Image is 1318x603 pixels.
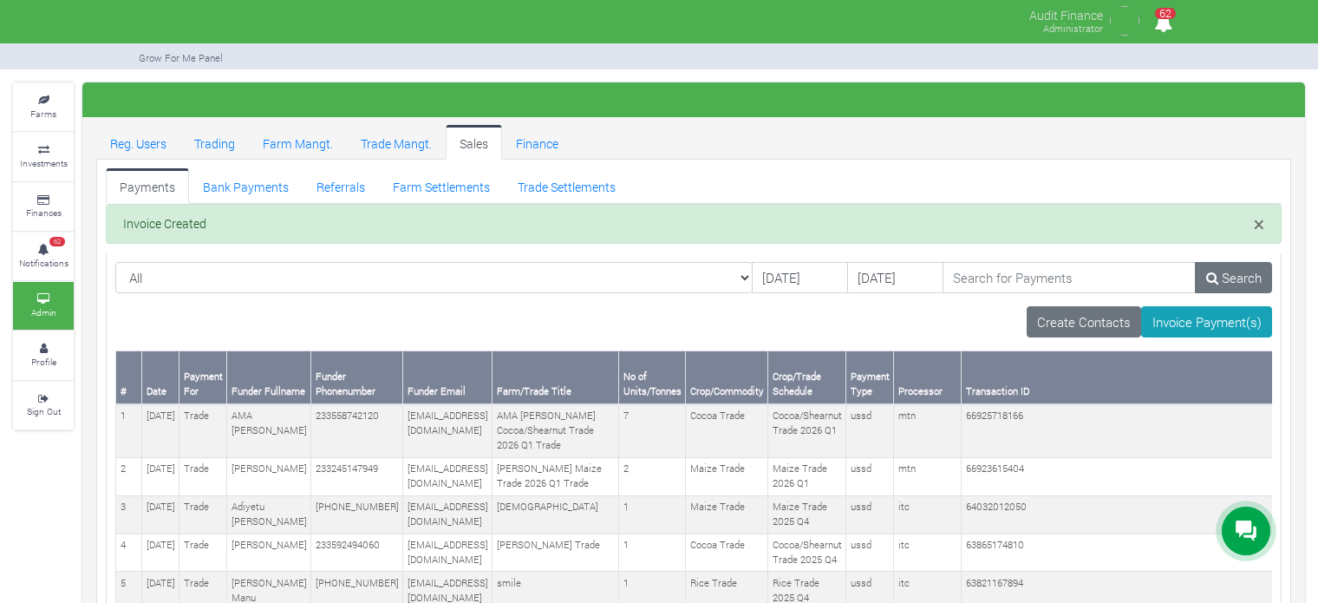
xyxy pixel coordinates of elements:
[504,168,630,203] a: Trade Settlements
[686,351,768,403] th: Crop/Commodity
[894,351,962,403] th: Processor
[303,168,379,203] a: Referrals
[19,257,69,269] small: Notifications
[943,262,1197,293] input: Search for Payments
[30,108,56,120] small: Farms
[26,206,62,219] small: Finances
[1029,3,1103,24] p: Audit Finance
[1043,22,1103,35] small: Administrator
[142,457,179,495] td: [DATE]
[227,404,311,457] td: AMA [PERSON_NAME]
[138,3,147,38] img: growforme image
[846,495,894,534] td: ussd
[446,125,502,160] a: Sales
[116,457,142,495] td: 2
[142,404,179,457] td: [DATE]
[1254,211,1264,237] span: ×
[116,351,142,403] th: #
[139,51,223,64] small: Grow For Me Panel
[27,405,61,417] small: Sign Out
[179,534,227,572] td: Trade
[1107,3,1142,38] img: growforme image
[1027,306,1142,338] a: Create Contacts
[894,495,962,534] td: itc
[894,534,962,572] td: itc
[403,457,493,495] td: [EMAIL_ADDRESS][DOMAIN_NAME]
[686,404,768,457] td: Cocoa Trade
[619,495,686,534] td: 1
[768,534,846,572] td: Cocoa/Shearnut Trade 2025 Q4
[142,534,179,572] td: [DATE]
[311,495,403,534] td: [PHONE_NUMBER]
[846,404,894,457] td: ussd
[768,495,846,534] td: Maize Trade 2025 Q4
[768,457,846,495] td: Maize Trade 2026 Q1
[1155,8,1176,19] span: 62
[142,351,179,403] th: Date
[1146,16,1180,33] a: 62
[13,233,74,280] a: 62 Notifications
[847,262,943,293] input: DD/MM/YYYY
[493,495,619,534] td: [DEMOGRAPHIC_DATA]
[768,404,846,457] td: Cocoa/Shearnut Trade 2026 Q1
[493,351,619,403] th: Farm/Trade Title
[227,495,311,534] td: Adiyetu [PERSON_NAME]
[619,457,686,495] td: 2
[347,125,446,160] a: Trade Mangt.
[894,457,962,495] td: mtn
[846,534,894,572] td: ussd
[179,351,227,403] th: Payment For
[403,404,493,457] td: [EMAIL_ADDRESS][DOMAIN_NAME]
[493,534,619,572] td: [PERSON_NAME] Trade
[311,351,403,403] th: Funder Phonenumber
[493,404,619,457] td: AMA [PERSON_NAME] Cocoa/Shearnut Trade 2026 Q1 Trade
[493,457,619,495] td: [PERSON_NAME] Maize Trade 2026 Q1 Trade
[106,204,1282,245] div: Invoice Created
[116,534,142,572] td: 4
[13,83,74,131] a: Farms
[846,351,894,403] th: Payment Type
[686,457,768,495] td: Maize Trade
[1141,306,1272,338] a: Invoice Payment(s)
[752,262,848,293] input: DD/MM/YYYY
[311,457,403,495] td: 233245147949
[403,495,493,534] td: [EMAIL_ADDRESS][DOMAIN_NAME]
[116,404,142,457] td: 1
[311,534,403,572] td: 233592494060
[13,382,74,429] a: Sign Out
[846,457,894,495] td: ussd
[403,351,493,403] th: Funder Email
[179,404,227,457] td: Trade
[502,125,572,160] a: Finance
[249,125,347,160] a: Farm Mangt.
[13,183,74,231] a: Finances
[894,404,962,457] td: mtn
[13,331,74,379] a: Profile
[619,351,686,403] th: No of Units/Tonnes
[379,168,504,203] a: Farm Settlements
[31,306,56,318] small: Admin
[180,125,249,160] a: Trading
[1146,3,1180,43] i: Notifications
[686,495,768,534] td: Maize Trade
[619,404,686,457] td: 7
[403,534,493,572] td: [EMAIL_ADDRESS][DOMAIN_NAME]
[686,534,768,572] td: Cocoa Trade
[227,534,311,572] td: [PERSON_NAME]
[227,351,311,403] th: Funder Fullname
[31,356,56,368] small: Profile
[179,495,227,534] td: Trade
[142,495,179,534] td: [DATE]
[311,404,403,457] td: 233558742120
[227,457,311,495] td: [PERSON_NAME]
[49,237,65,247] span: 62
[13,133,74,180] a: Investments
[189,168,303,203] a: Bank Payments
[768,351,846,403] th: Crop/Trade Schedule
[20,157,68,169] small: Investments
[106,168,189,203] a: Payments
[13,282,74,330] a: Admin
[1195,262,1272,293] a: Search
[619,534,686,572] td: 1
[116,495,142,534] td: 3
